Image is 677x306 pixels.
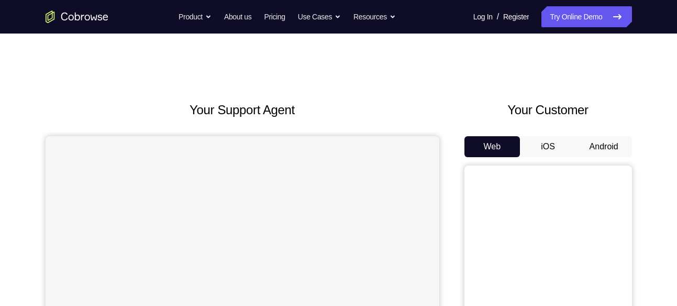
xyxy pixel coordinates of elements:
[46,10,108,23] a: Go to the home page
[520,136,576,157] button: iOS
[497,10,499,23] span: /
[464,136,520,157] button: Web
[224,6,251,27] a: About us
[353,6,396,27] button: Resources
[576,136,632,157] button: Android
[179,6,212,27] button: Product
[541,6,631,27] a: Try Online Demo
[264,6,285,27] a: Pricing
[503,6,529,27] a: Register
[473,6,493,27] a: Log In
[298,6,341,27] button: Use Cases
[46,101,439,119] h2: Your Support Agent
[464,101,632,119] h2: Your Customer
